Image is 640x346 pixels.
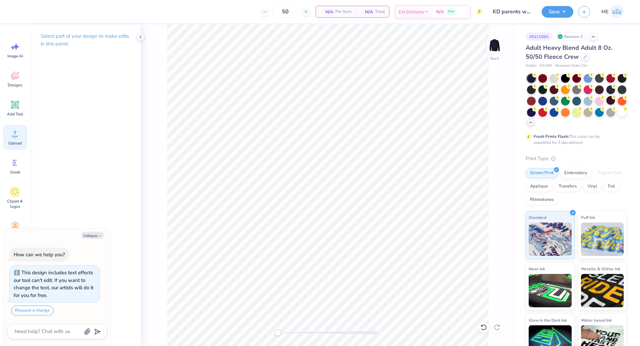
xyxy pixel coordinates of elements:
[526,182,552,192] div: Applique
[529,274,572,307] img: Neon Ink
[526,195,558,205] div: Rhinestones
[581,214,595,221] span: Puff Ink
[581,317,612,324] span: Water based Ink
[490,55,499,61] div: Back
[526,168,558,178] div: Screen Print
[488,39,501,52] img: Back
[272,6,298,18] input: – –
[7,111,23,117] span: Add Text
[534,133,616,145] div: This color can be expedited for 5 day delivery.
[375,8,385,15] span: Total
[554,182,581,192] div: Transfers
[488,5,537,18] input: Untitled Design
[594,168,626,178] div: Digital Print
[4,199,26,209] span: Clipart & logos
[436,8,444,15] span: N/A
[529,223,572,256] img: Standard
[448,9,454,14] span: Free
[360,8,373,15] span: N/A
[11,306,53,315] button: Request a change
[581,223,624,256] img: Puff Ink
[534,134,569,139] strong: Fresh Prints Flash:
[610,5,624,18] img: Maria Espena
[598,5,627,18] a: ME
[14,251,65,258] div: How can we help you?
[581,274,624,307] img: Metallic & Glitter Ink
[275,329,281,336] div: Accessibility label
[555,63,588,69] span: Minimum Order: 24 +
[320,8,333,15] span: N/A
[601,8,609,16] span: ME
[556,32,586,41] div: Revision 3
[399,8,424,15] span: Est. Delivery
[14,269,93,299] div: This design includes text effects our tool can't edit. If you want to change the text, our artist...
[529,265,545,272] span: Neon Ink
[10,169,20,175] span: Greek
[7,53,23,59] span: Image AI
[560,168,592,178] div: Embroidery
[8,82,22,88] span: Designs
[526,63,536,69] span: Gildan
[540,63,552,69] span: # G180
[581,265,620,272] span: Metallic & Glitter Ink
[604,182,619,192] div: Foil
[335,8,352,15] span: Per Item
[8,140,22,146] span: Upload
[526,155,627,162] div: Print Type
[542,6,573,18] button: Save
[526,44,612,61] span: Adult Heavy Blend Adult 8 Oz. 50/50 Fleece Crew
[583,182,602,192] div: Vinyl
[529,317,567,324] span: Glow in the Dark Ink
[529,214,546,221] span: Standard
[41,32,130,48] p: Select part of your design to make edits in this panel
[81,232,104,239] button: Collapse
[526,32,552,41] div: # 521158A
